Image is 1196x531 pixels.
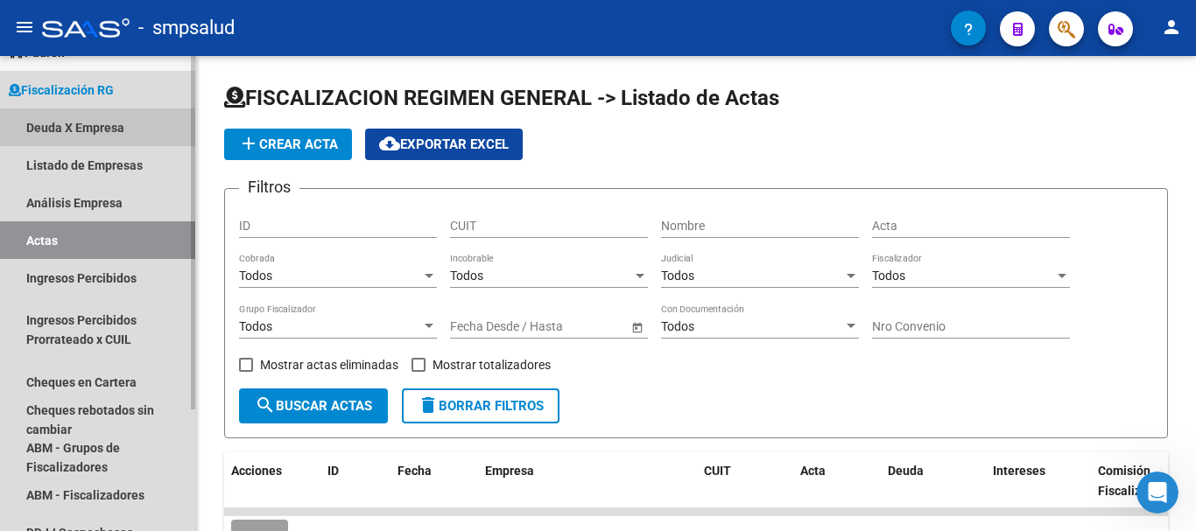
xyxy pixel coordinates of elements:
span: Borrar Filtros [418,398,544,414]
span: Mostrar totalizadores [433,354,551,375]
span: Todos [239,269,272,283]
span: CUIT [704,464,731,478]
button: Exportar EXCEL [365,129,523,160]
button: Borrar Filtros [402,388,559,423]
mat-icon: delete [418,395,439,416]
iframe: Intercom live chat [1136,472,1178,514]
mat-icon: search [255,395,276,416]
span: Fiscalización RG [9,80,114,100]
button: Open calendar [628,318,646,336]
span: ID [327,464,339,478]
input: Fecha inicio [450,319,514,334]
span: Comisión Fiscalizador [1098,464,1166,498]
datatable-header-cell: CUIT [697,452,793,510]
span: Acciones [231,464,282,478]
datatable-header-cell: Acciones [224,452,320,510]
datatable-header-cell: Acta [793,452,881,510]
datatable-header-cell: Deuda [881,452,986,510]
mat-icon: add [238,133,259,154]
span: Fecha [397,464,432,478]
mat-icon: person [1161,17,1182,38]
span: Todos [661,269,694,283]
span: Mostrar actas eliminadas [260,354,398,375]
span: Intereses [993,464,1045,478]
datatable-header-cell: Empresa [478,452,697,510]
datatable-header-cell: Comisión Fiscalizador [1091,452,1196,510]
button: Buscar Actas [239,388,388,423]
h3: Filtros [239,175,299,199]
span: Empresa [485,464,534,478]
datatable-header-cell: Fecha [390,452,478,510]
span: - smpsalud [138,9,235,47]
mat-icon: cloud_download [379,133,400,154]
span: Crear Acta [238,136,338,152]
input: Fecha fin [529,319,615,334]
span: Deuda [888,464,924,478]
button: Crear Acta [224,129,352,160]
span: Todos [872,269,905,283]
datatable-header-cell: Intereses [986,452,1091,510]
span: FISCALIZACION REGIMEN GENERAL -> Listado de Actas [224,86,779,110]
span: Todos [239,319,272,333]
span: Todos [450,269,483,283]
mat-icon: menu [14,17,35,38]
span: Todos [661,319,694,333]
span: Exportar EXCEL [379,136,509,152]
span: Acta [800,464,826,478]
span: Buscar Actas [255,398,372,414]
datatable-header-cell: ID [320,452,390,510]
